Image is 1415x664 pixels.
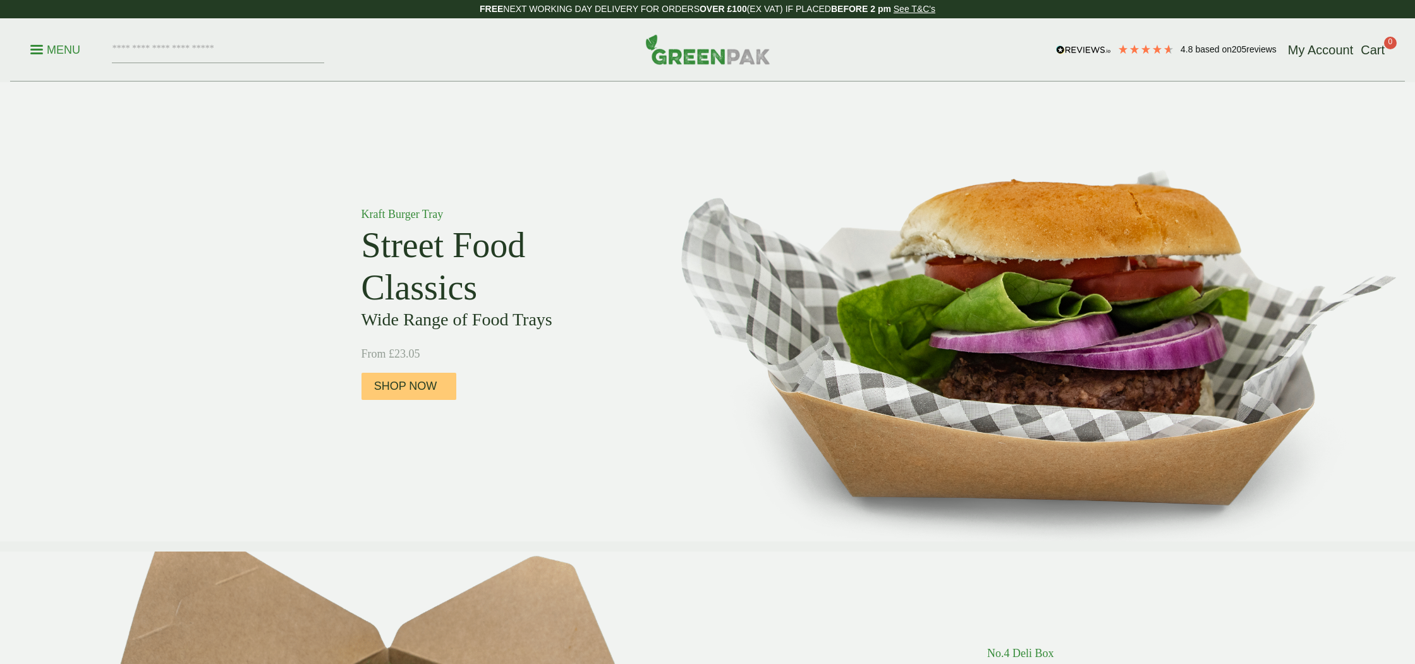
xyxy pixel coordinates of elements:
[361,347,420,360] span: From £23.05
[1232,44,1246,54] span: 205
[1288,43,1353,57] span: My Account
[700,4,747,14] strong: OVER £100
[894,4,935,14] a: See T&C's
[361,373,456,400] a: Shop Now
[1246,44,1276,54] span: reviews
[361,309,646,330] h3: Wide Range of Food Trays
[637,82,1415,541] img: Street Food Classics
[831,4,891,14] strong: BEFORE 2 pm
[1117,44,1174,55] div: 4.79 Stars
[1195,44,1232,54] span: Based on
[361,224,646,309] h2: Street Food Classics
[1056,45,1111,54] img: REVIEWS.io
[30,42,80,57] p: Menu
[1361,43,1385,57] span: Cart
[645,34,770,64] img: GreenPak Supplies
[30,42,80,55] a: Menu
[374,380,437,394] span: Shop Now
[1288,40,1353,59] a: My Account
[1361,40,1385,59] a: Cart 0
[1384,37,1397,49] span: 0
[1181,44,1195,54] span: 4.8
[480,4,503,14] strong: FREE
[778,645,1054,662] p: No.4 Deli Box
[361,206,646,223] p: Kraft Burger Tray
